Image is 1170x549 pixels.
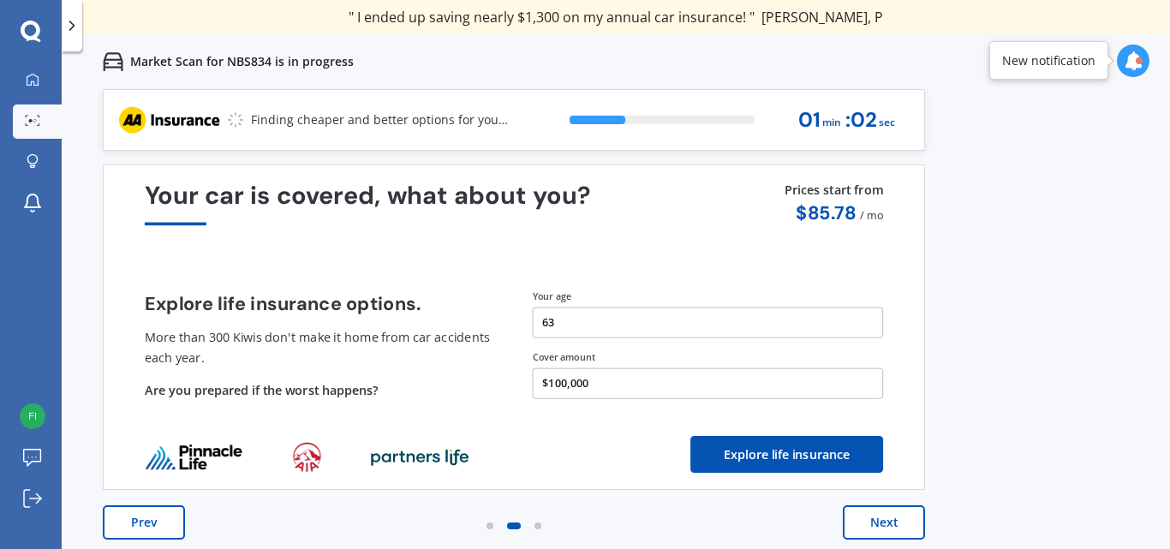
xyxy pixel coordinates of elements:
span: $ 85.78 [796,200,856,224]
img: car.f15378c7a67c060ca3f3.svg [103,51,123,72]
div: New notification [1002,52,1095,69]
p: More than 300 Kiwis don't make it home from car accidents each year. [145,327,496,368]
span: Are you prepared if the worst happens? [145,382,379,399]
button: Next [843,505,925,540]
button: 63 [533,307,884,337]
p: Prices start from [785,182,883,202]
span: 01 [798,109,821,132]
span: / mo [860,208,883,223]
div: Your age [533,289,884,303]
img: life_provider_logo_2 [370,448,469,467]
div: Your car is covered, what about you? [145,182,883,225]
p: Market Scan for NBS834 is in progress [130,53,354,70]
div: Cover amount [533,350,884,364]
button: Prev [103,505,185,540]
p: Finding cheaper and better options for you... [251,111,508,128]
span: min [822,111,841,134]
button: Explore life insurance [690,436,883,473]
img: life_provider_logo_0 [145,444,243,472]
span: : 02 [845,109,877,132]
img: life_provider_logo_1 [293,442,321,473]
span: sec [879,111,895,134]
h4: Explore life insurance options. [145,294,496,315]
button: $100,000 [533,368,884,399]
img: d9aeed9f2021be23a4bf1e4a38d0ee48 [20,403,45,429]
